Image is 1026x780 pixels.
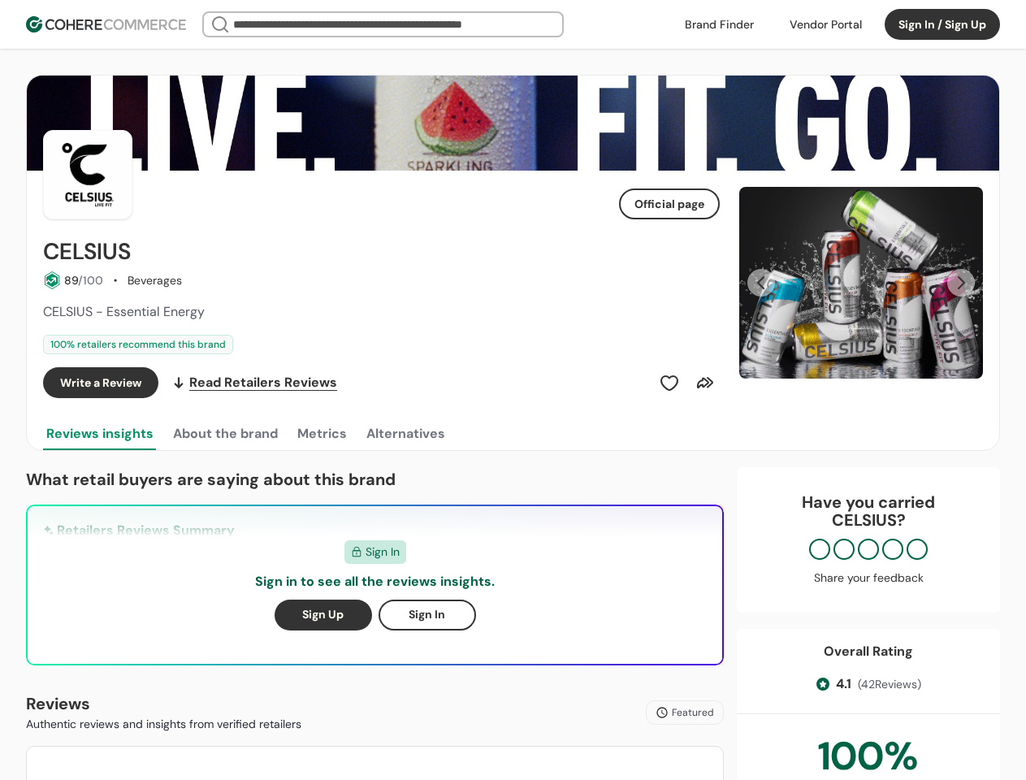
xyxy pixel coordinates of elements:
[26,467,724,492] p: What retail buyers are saying about this brand
[43,418,157,450] button: Reviews insights
[753,511,984,529] p: CELSIUS ?
[275,600,372,630] button: Sign Up
[255,572,495,591] p: Sign in to see all the reviews insights.
[78,273,103,288] span: /100
[189,373,337,392] span: Read Retailers Reviews
[64,273,78,288] span: 89
[43,303,205,320] span: CELSIUS - Essential Energy
[824,642,913,661] div: Overall Rating
[128,272,182,289] div: Beverages
[753,570,984,587] div: Share your feedback
[753,493,984,529] div: Have you carried
[43,335,233,354] div: 100 % retailers recommend this brand
[294,418,350,450] button: Metrics
[27,76,999,171] img: Brand cover image
[171,367,337,398] a: Read Retailers Reviews
[366,544,400,561] span: Sign In
[885,9,1000,40] button: Sign In / Sign Up
[739,187,983,379] div: Slide 1
[43,367,158,398] button: Write a Review
[43,239,131,265] h2: CELSIUS
[26,716,301,733] p: Authentic reviews and insights from verified retailers
[739,187,983,379] img: Slide 0
[836,674,851,694] span: 4.1
[170,418,281,450] button: About the brand
[947,269,975,297] button: Next Slide
[739,187,983,379] div: Carousel
[43,130,132,219] img: Brand Photo
[379,600,476,630] button: Sign In
[26,16,186,32] img: Cohere Logo
[858,676,921,693] span: ( 42 Reviews)
[747,269,775,297] button: Previous Slide
[619,188,720,219] button: Official page
[672,705,714,720] span: Featured
[363,418,448,450] button: Alternatives
[26,693,90,714] b: Reviews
